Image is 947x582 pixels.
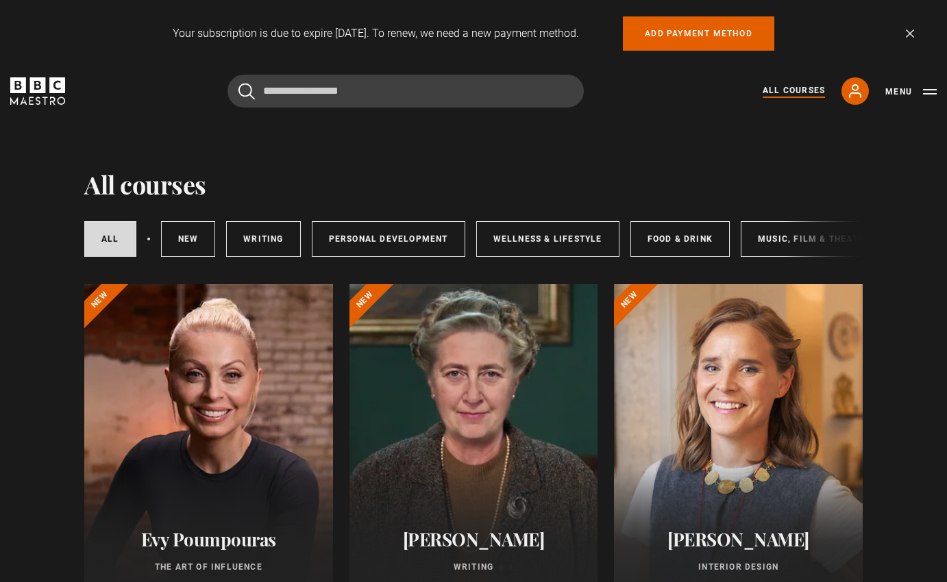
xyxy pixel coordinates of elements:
[312,221,465,257] a: Personal Development
[630,221,730,257] a: Food & Drink
[741,221,887,257] a: Music, Film & Theatre
[366,561,582,573] p: Writing
[623,16,774,51] a: Add payment method
[173,25,579,42] p: Your subscription is due to expire [DATE]. To renew, we need a new payment method.
[84,221,136,257] a: All
[161,221,216,257] a: New
[630,529,846,550] h2: [PERSON_NAME]
[630,561,846,573] p: Interior Design
[763,84,825,98] a: All Courses
[238,83,255,100] button: Submit the search query
[84,170,206,199] h1: All courses
[101,561,317,573] p: The Art of Influence
[101,529,317,550] h2: Evy Poumpouras
[226,221,300,257] a: Writing
[476,221,619,257] a: Wellness & Lifestyle
[227,75,584,107] input: Search
[366,529,582,550] h2: [PERSON_NAME]
[10,77,65,105] svg: BBC Maestro
[885,85,937,99] button: Toggle navigation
